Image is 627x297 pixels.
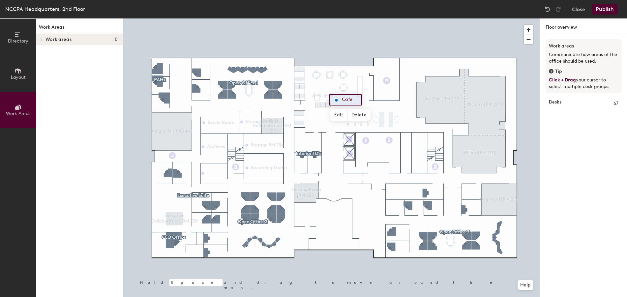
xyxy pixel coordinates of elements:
button: Publish [592,4,618,15]
strong: Desks [549,100,561,107]
h1: Work Areas [36,24,123,34]
h3: Work areas [549,43,618,50]
div: Tip [549,68,618,75]
span: 0 [115,37,118,42]
span: Layout [11,74,26,80]
span: Edit [330,109,347,121]
span: Delete [347,109,371,121]
div: NCCPA Headquarters, 2nd Floor [5,5,85,13]
span: 67 [613,100,618,107]
img: Undo [544,6,551,13]
span: Work Areas [6,111,30,116]
button: Help [518,280,533,290]
span: Directory [8,38,28,44]
p: Communicate how areas of the office should be used. [549,51,618,65]
button: Close [572,4,585,15]
span: Work areas [45,37,72,42]
h1: Floor overview [540,18,627,34]
p: your cursor to select multiple desk groups. [549,77,618,90]
span: Click + Drag [549,77,576,83]
img: Redo [555,6,561,13]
